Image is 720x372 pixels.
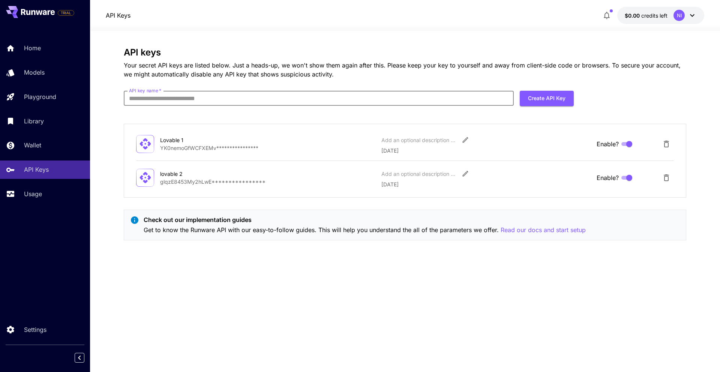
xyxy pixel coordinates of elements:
[24,141,41,150] p: Wallet
[80,351,90,364] div: Collapse sidebar
[106,11,130,20] a: API Keys
[58,10,74,16] span: TRIAL
[659,136,674,151] button: Delete API Key
[124,47,686,58] h3: API keys
[24,165,49,174] p: API Keys
[24,325,46,334] p: Settings
[75,353,84,363] button: Collapse sidebar
[144,215,586,224] p: Check out our implementation guides
[597,173,619,182] span: Enable?
[24,189,42,198] p: Usage
[129,87,161,94] label: API key name
[106,11,130,20] nav: breadcrumb
[124,61,686,79] p: Your secret API keys are listed below. Just a heads-up, we won't show them again after this. Plea...
[24,92,56,101] p: Playground
[381,170,456,178] div: Add an optional description or comment
[625,12,641,19] span: $0.00
[617,7,704,24] button: $0.00NI
[659,170,674,185] button: Delete API Key
[520,91,574,106] button: Create API Key
[160,136,235,144] div: Lovable 1
[24,68,45,77] p: Models
[381,136,456,144] div: Add an optional description or comment
[144,225,586,235] p: Get to know the Runware API with our easy-to-follow guides. This will help you understand the all...
[641,12,667,19] span: credits left
[625,12,667,19] div: $0.00
[24,117,44,126] p: Library
[459,167,472,180] button: Edit
[501,225,586,235] button: Read our docs and start setup
[381,180,591,188] p: [DATE]
[24,43,41,52] p: Home
[160,170,235,178] div: lovable 2
[381,147,591,154] p: [DATE]
[58,8,74,17] span: Add your payment card to enable full platform functionality.
[597,139,619,148] span: Enable?
[459,133,472,147] button: Edit
[673,10,685,21] div: NI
